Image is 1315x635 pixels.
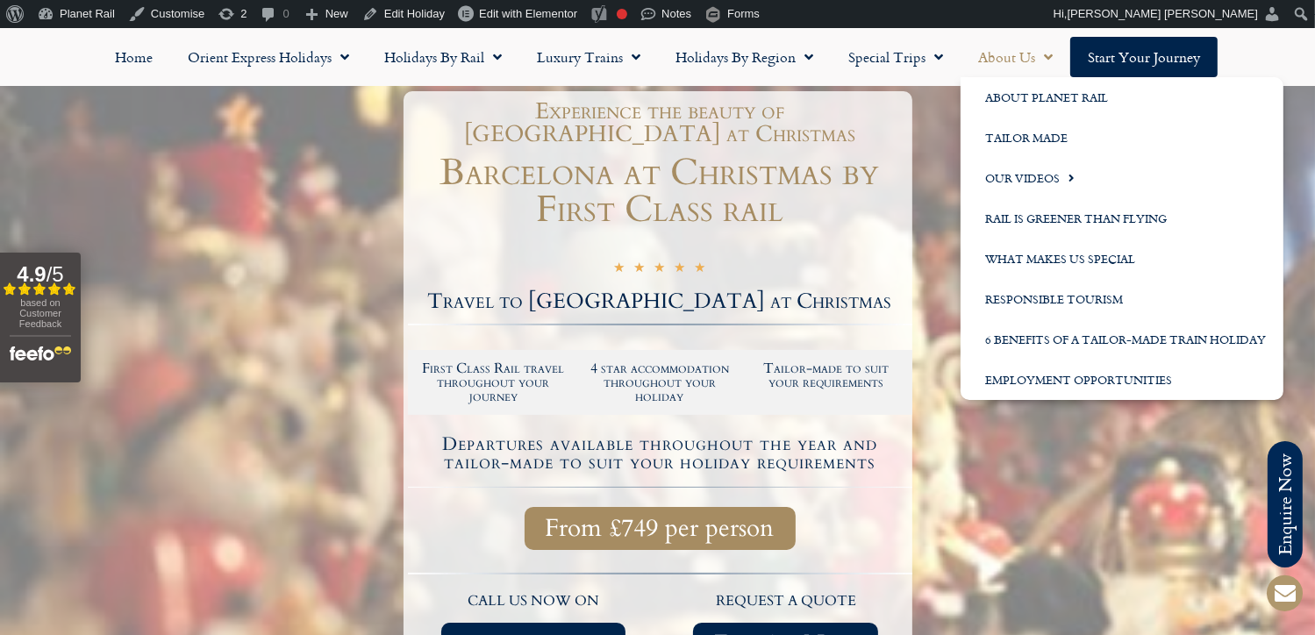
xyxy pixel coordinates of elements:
span: [PERSON_NAME] [PERSON_NAME] [1068,7,1258,20]
h2: Tailor-made to suit your requirements [752,361,901,389]
a: Start your Journey [1070,37,1218,77]
a: About Planet Rail [961,77,1283,118]
a: Holidays by Region [658,37,831,77]
i: ★ [695,260,706,280]
i: ★ [675,260,686,280]
i: ★ [614,260,625,280]
a: From £749 per person [525,507,796,550]
h1: Barcelona at Christmas by First Class rail [408,154,912,228]
ul: About Us [961,77,1283,400]
nav: Menu [9,37,1306,77]
span: From £749 per person [546,517,775,539]
a: About Us [961,37,1070,77]
h2: First Class Rail travel throughout your journey [419,361,568,403]
div: 5/5 [614,257,706,280]
a: Holidays by Rail [367,37,519,77]
a: Special Trips [831,37,961,77]
a: 6 Benefits of a Tailor-Made Train Holiday [961,319,1283,360]
a: What Makes us Special [961,239,1283,279]
p: call us now on [417,590,652,613]
h4: Departures available throughout the year and tailor-made to suit your holiday requirements [411,435,910,472]
h1: Experience the beauty of [GEOGRAPHIC_DATA] at Christmas [417,100,904,146]
h2: 4 star accommodation throughout your holiday [585,361,734,403]
div: Focus keyphrase not set [617,9,627,19]
i: ★ [634,260,646,280]
h2: Travel to [GEOGRAPHIC_DATA] at Christmas [408,291,912,312]
a: Our Videos [961,158,1283,198]
a: Tailor Made [961,118,1283,158]
a: Rail is Greener than Flying [961,198,1283,239]
i: ★ [654,260,666,280]
a: Employment Opportunities [961,360,1283,400]
span: Edit with Elementor [479,7,577,20]
p: request a quote [668,590,904,613]
a: Luxury Trains [519,37,658,77]
a: Orient Express Holidays [170,37,367,77]
a: Home [97,37,170,77]
a: Responsible Tourism [961,279,1283,319]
